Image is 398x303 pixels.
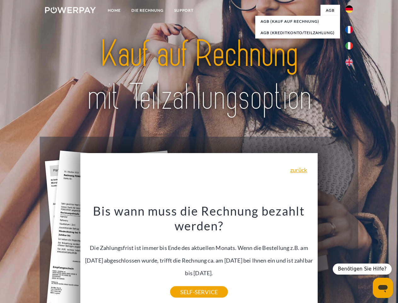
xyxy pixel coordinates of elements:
[345,26,353,33] img: fr
[102,5,126,16] a: Home
[84,203,314,234] h3: Bis wann muss die Rechnung bezahlt werden?
[345,42,353,50] img: it
[333,264,392,275] div: Benötigen Sie Hilfe?
[170,286,228,298] a: SELF-SERVICE
[345,5,353,13] img: de
[373,278,393,298] iframe: Schaltfläche zum Öffnen des Messaging-Fensters; Konversation läuft
[255,16,340,27] a: AGB (Kauf auf Rechnung)
[320,5,340,16] a: agb
[169,5,199,16] a: SUPPORT
[255,27,340,39] a: AGB (Kreditkonto/Teilzahlung)
[45,7,96,13] img: logo-powerpay-white.svg
[60,30,338,121] img: title-powerpay_de.svg
[84,203,314,292] div: Die Zahlungsfrist ist immer bis Ende des aktuellen Monats. Wenn die Bestellung z.B. am [DATE] abg...
[126,5,169,16] a: DIE RECHNUNG
[290,167,307,173] a: zurück
[345,58,353,66] img: en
